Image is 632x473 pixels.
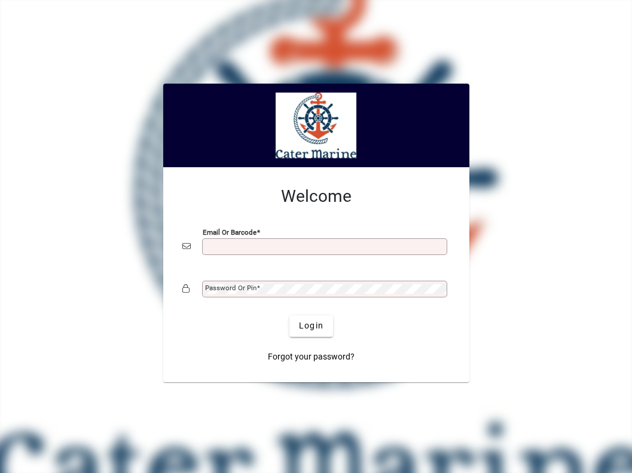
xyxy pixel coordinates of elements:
a: Forgot your password? [263,346,359,368]
mat-label: Email or Barcode [203,228,257,236]
button: Login [289,315,333,337]
span: Forgot your password? [268,351,355,363]
mat-label: Password or Pin [205,284,257,292]
h2: Welcome [182,186,450,207]
span: Login [299,320,323,332]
